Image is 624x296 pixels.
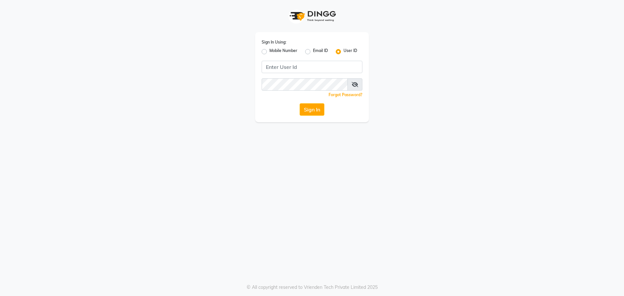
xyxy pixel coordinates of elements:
button: Sign In [300,103,324,116]
a: Forgot Password? [329,92,362,97]
label: Sign In Using: [262,39,286,45]
input: Username [262,61,362,73]
label: Email ID [313,48,328,56]
label: Mobile Number [269,48,297,56]
label: User ID [344,48,357,56]
input: Username [262,78,348,91]
img: logo1.svg [286,6,338,26]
